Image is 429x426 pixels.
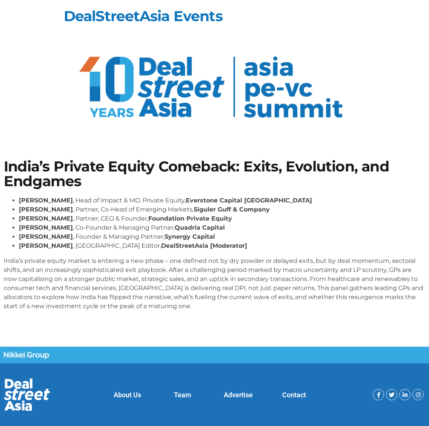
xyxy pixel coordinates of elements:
[19,214,425,223] li: , Partner, CEO & Founder,
[148,215,232,222] strong: Foundation Private Equity
[174,391,191,399] a: Team
[114,391,141,399] a: About Us
[19,205,425,214] li: , Partner, Co-Head of Emerging Markets,
[19,206,73,213] strong: [PERSON_NAME]
[19,242,73,249] strong: [PERSON_NAME]
[161,242,247,249] strong: DealStreetAsia [Moderator]
[175,224,225,231] strong: Quadria Capital
[19,224,73,231] strong: [PERSON_NAME]
[19,233,73,240] strong: [PERSON_NAME]
[19,223,425,232] li: , Co-Founder & Managing Partner,
[19,241,425,250] li: , [GEOGRAPHIC_DATA] Editor,
[64,7,223,25] a: DealStreetAsia Events
[4,352,49,359] img: Nikkei Group
[194,206,270,213] strong: Siguler Guff & Company
[282,391,306,399] a: Contact
[19,232,425,241] li: , Founder & Managing Partner,
[4,256,425,311] p: India’s private equity market is entering a new phase – one defined not by dry powder or delayed ...
[165,233,215,240] strong: Synergy Capital
[224,391,253,399] a: Advertise
[19,196,425,205] li: , Head of Impact & MD, Private Equity,
[19,197,73,204] strong: [PERSON_NAME]
[186,197,312,204] strong: Everstone Capital [GEOGRAPHIC_DATA]
[4,159,425,188] h1: India’s Private Equity Comeback: Exits, Evolution, and Endgames
[19,215,73,222] strong: [PERSON_NAME]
